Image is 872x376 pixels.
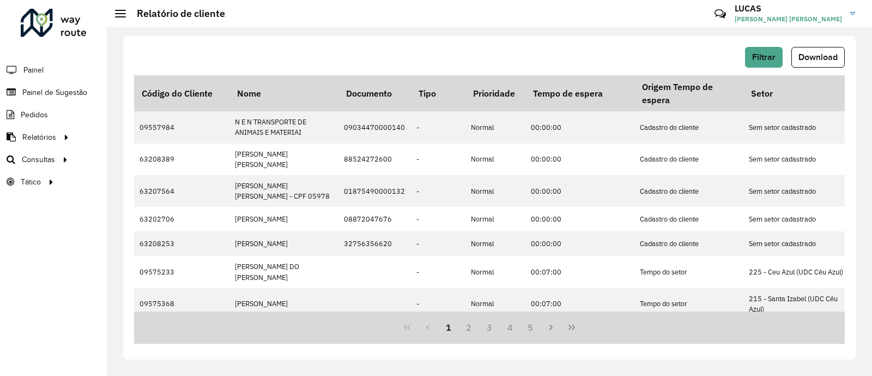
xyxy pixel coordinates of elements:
td: - [411,207,465,231]
td: Tempo do setor [634,256,743,288]
th: Prioridade [465,75,525,111]
button: Next Page [541,317,561,338]
td: Sem setor cadastrado [743,144,852,175]
td: 00:00:00 [525,231,634,256]
td: 00:00:00 [525,175,634,207]
button: Filtrar [745,47,783,68]
td: Normal [465,231,525,256]
td: 09575233 [134,256,229,288]
td: 63208253 [134,231,229,256]
td: Cadastro do cliente [634,144,743,175]
th: Tempo de espera [525,75,634,111]
button: 4 [500,317,520,338]
td: N E N TRANSPORTE DE ANIMAIS E MATERIAI [229,111,338,143]
th: Setor [743,75,852,111]
td: Normal [465,288,525,320]
td: 00:00:00 [525,207,634,231]
td: 63208389 [134,144,229,175]
td: - [411,144,465,175]
td: 09557984 [134,111,229,143]
span: Filtrar [752,52,776,62]
td: [PERSON_NAME] [229,288,338,320]
td: Sem setor cadastrado [743,207,852,231]
td: Cadastro do cliente [634,175,743,207]
td: 08872047676 [338,207,411,231]
h3: LUCAS [735,3,842,14]
td: 01875490000132 [338,175,411,207]
button: 3 [479,317,500,338]
td: 63202706 [134,207,229,231]
td: Cadastro do cliente [634,207,743,231]
td: Sem setor cadastrado [743,231,852,256]
button: 1 [438,317,459,338]
td: - [411,256,465,288]
td: 00:00:00 [525,111,634,143]
td: 09575368 [134,288,229,320]
td: Cadastro do cliente [634,111,743,143]
td: Normal [465,207,525,231]
td: [PERSON_NAME] [229,231,338,256]
th: Tipo [411,75,465,111]
td: 09034470000140 [338,111,411,143]
h2: Relatório de cliente [126,8,225,20]
span: Pedidos [21,109,48,121]
td: [PERSON_NAME] [229,207,338,231]
td: [PERSON_NAME] [PERSON_NAME] [229,144,338,175]
span: [PERSON_NAME] [PERSON_NAME] [735,14,842,24]
button: 2 [458,317,479,338]
td: Normal [465,175,525,207]
td: 00:07:00 [525,288,634,320]
td: [PERSON_NAME] DO [PERSON_NAME] [229,256,338,288]
td: 00:00:00 [525,144,634,175]
span: Consultas [22,154,55,165]
td: Sem setor cadastrado [743,175,852,207]
td: 32756356620 [338,231,411,256]
td: - [411,231,465,256]
th: Documento [338,75,411,111]
td: - [411,288,465,320]
td: [PERSON_NAME] [PERSON_NAME] - CPF 05978 [229,175,338,207]
td: Cadastro do cliente [634,231,743,256]
td: Normal [465,111,525,143]
td: 225 - Ceu Azul (UDC Céu Azul) [743,256,852,288]
button: Last Page [561,317,582,338]
span: Relatórios [22,132,56,143]
td: - [411,111,465,143]
td: Tempo do setor [634,288,743,320]
th: Origem Tempo de espera [634,75,743,111]
td: Normal [465,144,525,175]
span: Painel [23,64,44,76]
td: 00:07:00 [525,256,634,288]
span: Tático [21,176,41,188]
th: Nome [229,75,338,111]
td: Sem setor cadastrado [743,111,852,143]
td: 63207564 [134,175,229,207]
td: - [411,175,465,207]
span: Download [798,52,838,62]
th: Código do Cliente [134,75,229,111]
a: Contato Rápido [708,2,732,26]
button: Download [791,47,845,68]
button: 5 [520,317,541,338]
td: 215 - Santa Izabel (UDC Céu Azul) [743,288,852,320]
span: Painel de Sugestão [22,87,87,98]
td: Normal [465,256,525,288]
td: 88524272600 [338,144,411,175]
